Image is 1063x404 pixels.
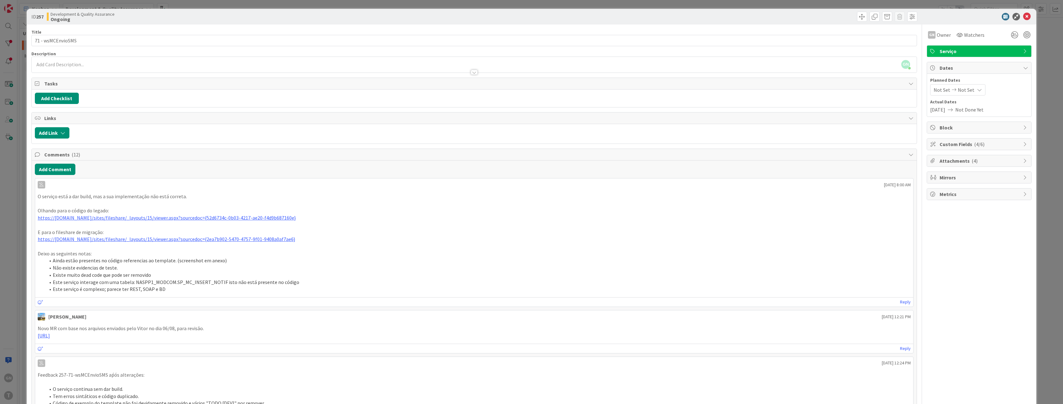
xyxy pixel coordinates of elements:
span: Links [44,114,906,122]
span: Block [940,124,1020,131]
div: GN [928,31,936,39]
p: O serviço está a dar build, mas a sua implementação não está correta. [38,193,911,200]
li: Este serviço interage com uma tabela: NASPP1_MODCOM.SP_MC_INSERT_NOTIF isto não está presente no ... [45,279,911,286]
span: Custom Fields [940,140,1020,148]
span: ( 4/6 ) [974,141,984,147]
li: Não existe evidencias de teste. [45,264,911,271]
button: Add Checklist [35,93,79,104]
li: O serviço continua sem dar build. [45,385,911,393]
span: GN [901,60,910,69]
p: Olhando para o código do legado: [38,207,911,214]
span: ( 4 ) [972,158,978,164]
b: Ongoing [51,17,115,22]
span: Mirrors [940,174,1020,181]
p: E para o fileshare de migração: [38,229,911,236]
span: [DATE] 12:21 PM [882,314,911,320]
a: Reply [900,298,911,306]
span: Not Done Yet [955,106,984,113]
li: Tem erros sintáticos e código duplicado. [45,393,911,400]
input: type card name here... [31,35,917,46]
button: Add Link [35,127,69,139]
p: Deixo as seguintes notas: [38,250,911,257]
span: Not Set [958,86,974,94]
span: [DATE] [930,106,945,113]
span: Tasks [44,80,906,87]
span: Owner [937,31,951,39]
img: DG [38,313,45,320]
span: ( 12 ) [72,151,80,158]
span: Serviço [940,47,1020,55]
label: Title [31,29,41,35]
span: Development & Quality Assurance [51,12,115,17]
span: Metrics [940,190,1020,198]
span: Dates [940,64,1020,72]
span: Description [31,51,56,57]
span: ID [31,13,44,20]
li: Este serviço é complexo; parece ter REST, SOAP e BD [45,286,911,293]
div: [PERSON_NAME] [48,313,86,320]
p: Feedback 257-71-wsMCEnvioSMS aṕós alterações: [38,371,911,379]
a: [URL] [38,332,50,339]
a: https://[DOMAIN_NAME]/sites/fileshare/_layouts/15/viewer.aspx?sourcedoc={52d6734c-0b03-4217-ae20-... [38,215,296,221]
span: Actual Dates [930,99,1028,105]
p: Novo MR com base nos arquivos enviados pelo Vitor no dia 06/08, para revisão. [38,325,911,332]
span: Planned Dates [930,77,1028,84]
span: [DATE] 12:24 PM [882,360,911,366]
span: [DATE] 8:00 AM [884,182,911,188]
span: Watchers [964,31,984,39]
a: https://[DOMAIN_NAME]/sites/fileshare/_layouts/15/viewer.aspx?sourcedoc={2ea7b902-5470-4757-9f01-... [38,236,295,242]
span: Not Set [934,86,950,94]
b: 257 [36,14,44,20]
li: Ainda estão presentes no código referencias ao template. (screenshot em anexo) [45,257,911,264]
button: Add Comment [35,164,75,175]
span: Comments [44,151,906,158]
li: Existe muito dead code que pode ser removido [45,271,911,279]
span: Attachments [940,157,1020,165]
a: Reply [900,345,911,352]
